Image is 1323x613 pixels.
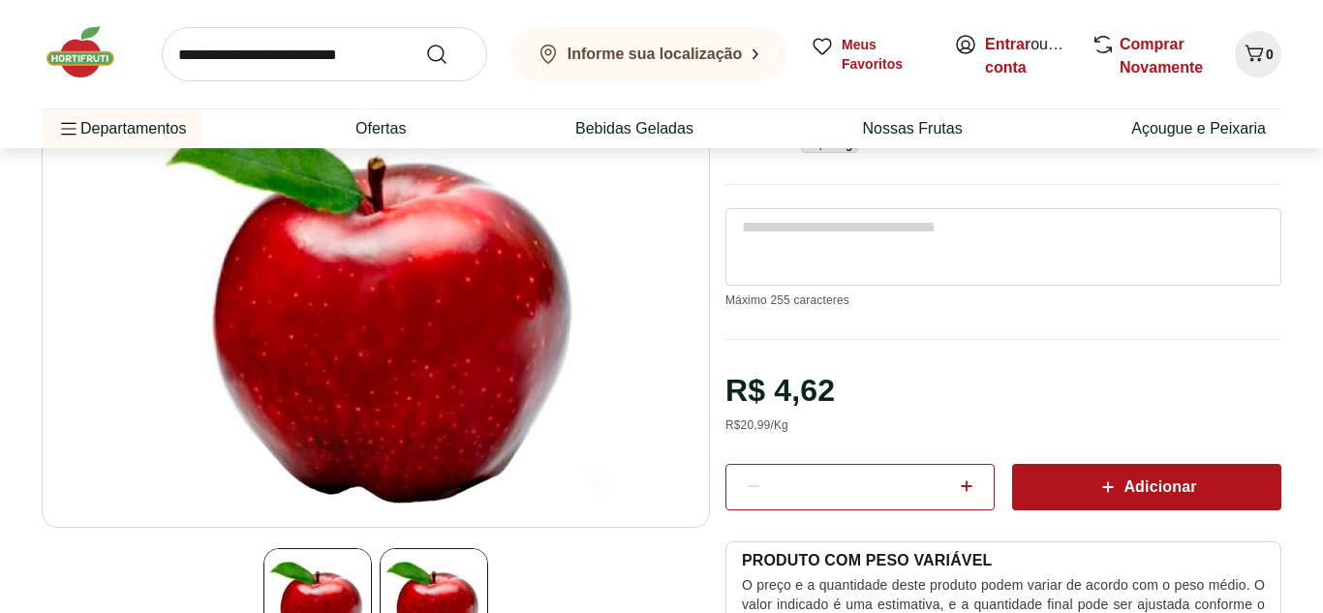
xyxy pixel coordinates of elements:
[510,27,787,81] button: Informe sua localização
[1120,36,1203,76] a: Comprar Novamente
[725,363,835,417] div: R$ 4,62
[1131,117,1266,140] a: Açougue e Peixaria
[1012,464,1281,510] button: Adicionar
[842,35,931,74] span: Meus Favoritos
[1235,31,1281,77] button: Carrinho
[575,117,693,140] a: Bebidas Geladas
[355,117,406,140] a: Ofertas
[425,43,472,66] button: Submit Search
[42,60,710,528] img: Principal
[568,46,743,62] b: Informe sua localização
[42,23,138,81] img: Hortifruti
[863,117,963,140] a: Nossas Frutas
[57,106,80,152] button: Menu
[811,35,931,74] a: Meus Favoritos
[985,36,1031,52] a: Entrar
[1096,475,1196,499] span: Adicionar
[1266,46,1274,62] span: 0
[725,417,788,433] div: R$ 20,99 /Kg
[162,27,487,81] input: search
[742,550,993,571] p: PRODUTO COM PESO VARIÁVEL
[57,106,186,152] span: Departamentos
[985,33,1071,79] span: ou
